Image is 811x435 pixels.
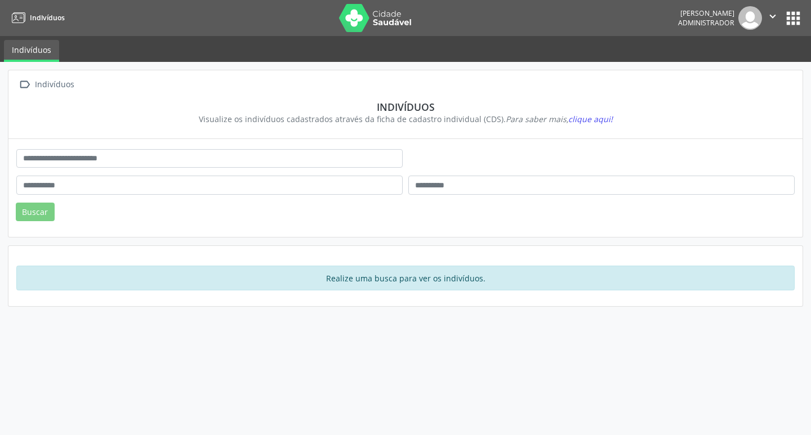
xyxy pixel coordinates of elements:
span: Administrador [678,18,734,28]
a: Indivíduos [4,40,59,62]
span: Indivíduos [30,13,65,23]
button:  [762,6,783,30]
i:  [16,77,33,93]
div: [PERSON_NAME] [678,8,734,18]
button: Buscar [16,203,55,222]
div: Visualize os indivíduos cadastrados através da ficha de cadastro individual (CDS). [24,113,787,125]
button: apps [783,8,803,28]
span: clique aqui! [568,114,613,124]
img: img [738,6,762,30]
a: Indivíduos [8,8,65,27]
i: Para saber mais, [506,114,613,124]
a:  Indivíduos [16,77,76,93]
div: Indivíduos [33,77,76,93]
div: Indivíduos [24,101,787,113]
div: Realize uma busca para ver os indivíduos. [16,266,795,290]
i:  [767,10,779,23]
